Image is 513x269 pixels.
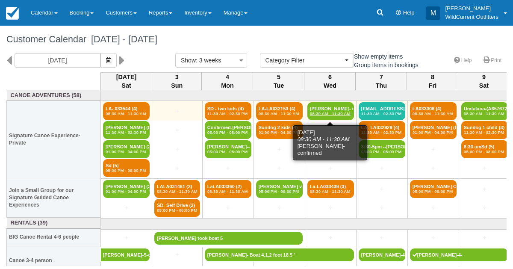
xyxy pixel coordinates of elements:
em: 01:00 PM - 04:00 PM [413,130,454,135]
a: [PERSON_NAME]-- con (4)05:00 PM - 08:00 PM [205,140,251,158]
a: + [307,204,354,213]
a: La-LA033439 (3)08:30 AM - 11:30 AM [307,180,354,198]
a: [PERSON_NAME]- confi (4)08:30 AM - 11:30 AM [307,102,354,120]
em: 11:30 AM - 02:30 PM [361,111,403,116]
em: 08:30 AM - 11:30 AM [259,111,300,116]
th: 3 Sun [152,72,202,90]
a: + [103,234,150,242]
a: [EMAIL_ADDRESS][DOMAIN_NAME] (2)11:30 AM - 02:30 PM [359,102,405,120]
th: 4 Mon [202,72,253,90]
a: Confirmed-[PERSON_NAME] (4)05:00 PM - 08:00 PM [205,121,251,139]
a: [PERSON_NAME] (2)01:00 PM - 04:00 PM [103,140,150,158]
a: Umfalana-(A657672) M (3)08:30 AM - 11:30 AM [461,102,508,120]
span: Help [403,9,415,16]
a: + [205,204,251,213]
a: [PERSON_NAME] Chotka [PERSON_NAME] (2)05:00 PM - 08:00 PM [410,180,457,198]
th: 5 Tue [253,72,304,90]
a: + [154,250,200,259]
a: 8:30 amSd (5)05:00 PM - 08:00 PM [461,140,508,158]
a: [PERSON_NAME] took boat 5 [154,232,303,245]
a: Sundog 1 child (3)11:30 AM - 02:30 PM [461,121,508,139]
em: 05:00 PM - 08:00 PM [361,149,403,154]
em: 08:30 AM - 11:30 AM [157,189,198,194]
th: BIG Canoe Rental 4-6 people [7,228,101,246]
a: [PERSON_NAME]-4- [359,248,405,261]
a: [PERSON_NAME] van den [PERSON_NAME]- (2)05:00 PM - 08:00 PM [256,180,303,198]
a: SD - two kids (4)11:30 AM - 02:30 PM [205,102,251,120]
a: + [307,145,354,154]
a: + [461,204,508,213]
a: + [154,107,200,116]
em: 08:30 AM - 11:30 AM [207,189,249,194]
a: + [256,164,303,173]
a: + [256,145,303,154]
span: Show [181,57,196,64]
div: M [426,6,440,20]
em: 05:00 PM - 08:00 PM [207,149,249,154]
a: [PERSON_NAME] (2)01:00 PM - 04:00 PM [103,180,150,198]
a: SD- Self Drive (2)05:00 PM - 08:00 PM [154,199,200,217]
a: LaLA033360 (2)08:30 AM - 11:30 AM [205,180,251,198]
a: Sd (5)05:00 PM - 08:00 PM [103,159,150,177]
p: WildCurrent Outfitters [445,13,498,21]
i: Help [396,10,401,16]
a: + [307,164,354,173]
a: 3:30-5pm --[PERSON_NAME] (5)05:00 PM - 08:00 PM [359,140,405,158]
a: Rentals (39) [9,219,99,227]
em: 11:30 AM - 02:30 PM [207,111,249,116]
a: + [461,234,508,242]
a: + [410,234,457,242]
th: 9 Sat [458,72,510,90]
a: LA-LA032153 (4)08:30 AM - 11:30 AM [256,102,303,120]
a: [PERSON_NAME]- Boat 4,1,2 foot 18.5 ' [205,248,354,261]
a: + [307,126,354,135]
a: + [410,164,457,173]
a: [PERSON_NAME] (8)01:00 PM - 04:00 PM [410,121,457,139]
a: [PERSON_NAME] (5)11:30 AM - 02:30 PM [103,121,150,139]
span: Show empty items [344,53,410,59]
a: LA- LA032929 (4)11:30 AM - 02:30 PM [359,121,405,139]
th: 8 Fri [407,72,458,90]
a: + [154,145,200,154]
span: Category Filter [265,56,343,65]
label: Show empty items [344,50,408,63]
a: + [154,126,200,135]
th: Signature Canoe Experience- Private [7,101,101,178]
a: LA- 033544 (4)08:30 AM - 11:30 AM [103,102,150,120]
em: 05:00 PM - 08:00 PM [464,149,505,154]
a: Help [449,54,477,67]
em: 11:30 AM - 02:30 PM [464,130,505,135]
p: [PERSON_NAME] [445,4,498,13]
button: Show: 3 weeks [175,53,247,68]
a: + [256,204,303,213]
th: [DATE] Sat [101,72,152,90]
a: + [205,164,251,173]
em: 05:00 PM - 08:00 PM [106,168,147,173]
a: + [461,185,508,194]
span: [DATE] - [DATE] [86,34,157,44]
a: + [307,234,354,242]
em: 05:00 PM - 08:00 PM [207,130,249,135]
a: + [359,204,405,213]
a: LALA031461 (2)08:30 AM - 11:30 AM [154,180,200,198]
a: + [359,164,405,173]
img: checkfront-main-nav-mini-logo.png [6,7,19,20]
em: 01:00 PM - 04:00 PM [259,130,300,135]
a: + [359,185,405,194]
button: Category Filter [260,53,354,68]
em: 11:30 AM - 02:30 PM [361,130,403,135]
em: 08:30 AM - 11:30 AM [413,111,454,116]
a: Print [478,54,507,67]
a: [PERSON_NAME]-5-or bi [101,248,150,261]
span: : 3 weeks [196,57,221,64]
em: 05:00 PM - 08:00 PM [259,189,300,194]
span: Group items in bookings [344,62,425,68]
a: + [461,164,508,173]
h1: Customer Calendar [6,34,507,44]
em: 01:00 PM - 04:00 PM [106,149,147,154]
a: + [154,164,200,173]
em: 08:30 AM - 11:30 AM [464,111,505,116]
a: + [103,204,150,213]
em: 11:30 AM - 02:30 PM [106,130,147,135]
th: 7 Thu [356,72,407,90]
